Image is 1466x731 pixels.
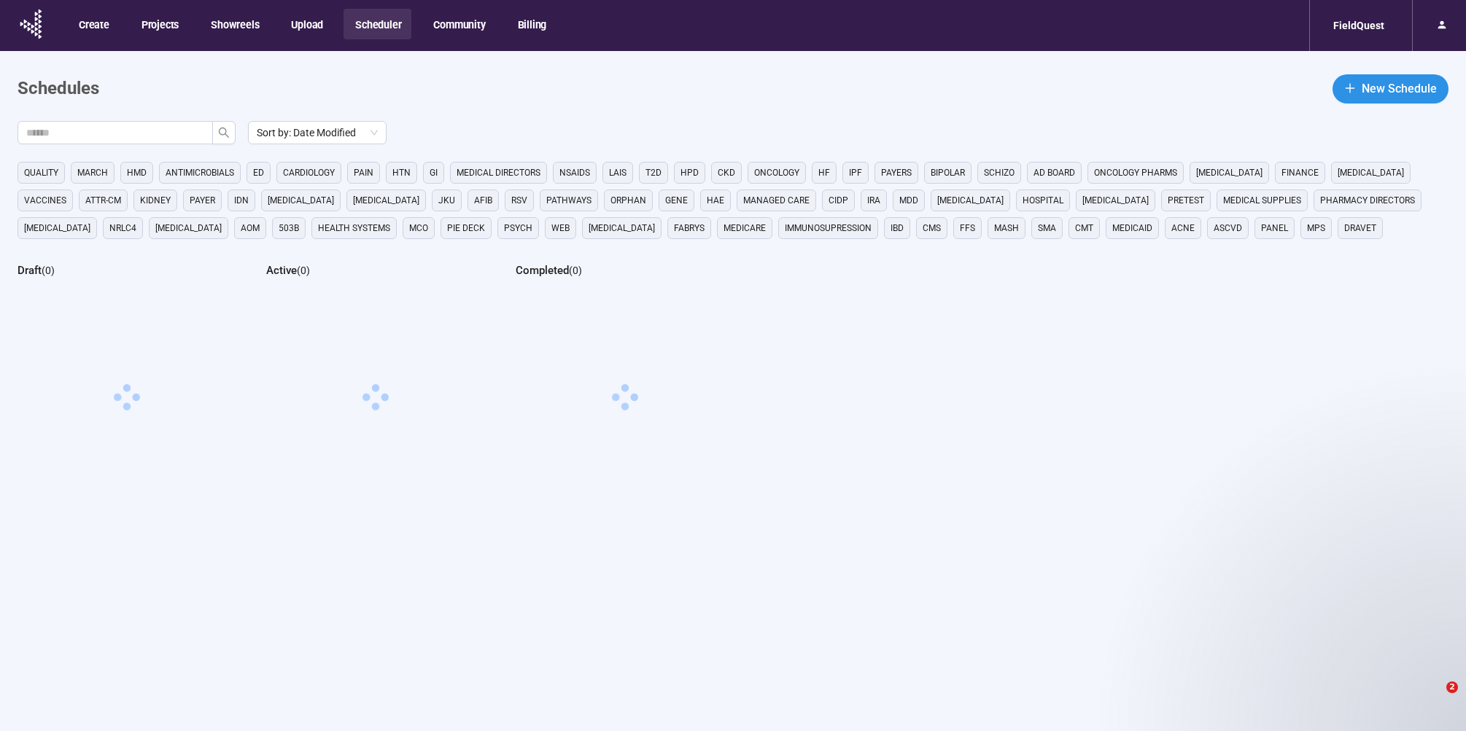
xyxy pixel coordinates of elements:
[140,193,171,208] span: kidney
[257,122,378,144] span: Sort by: Date Modified
[1344,221,1376,235] span: dravet
[457,165,540,180] span: medical directors
[422,9,495,39] button: Community
[1094,165,1177,180] span: Oncology Pharms
[931,165,965,180] span: Bipolar
[506,9,557,39] button: Billing
[785,221,872,235] span: immunosupression
[1307,221,1325,235] span: MPS
[166,165,234,180] span: antimicrobials
[960,221,975,235] span: FFS
[1075,221,1093,235] span: CMT
[1362,79,1437,98] span: New Schedule
[743,193,810,208] span: managed care
[589,221,655,235] span: [MEDICAL_DATA]
[829,193,848,208] span: CIDP
[891,221,904,235] span: IBD
[1333,74,1448,103] button: plusNew Schedule
[1082,193,1149,208] span: [MEDICAL_DATA]
[1038,221,1056,235] span: SMA
[984,165,1015,180] span: Schizo
[253,165,264,180] span: ED
[279,9,333,39] button: Upload
[344,9,411,39] button: Scheduler
[511,193,527,208] span: RSV
[546,193,592,208] span: Pathways
[85,193,121,208] span: ATTR-CM
[234,193,249,208] span: IDN
[1338,165,1404,180] span: [MEDICAL_DATA]
[24,221,90,235] span: [MEDICAL_DATA]
[392,165,411,180] span: HTN
[218,127,230,138] span: search
[516,264,569,277] h2: Completed
[899,193,918,208] span: MDD
[283,165,335,180] span: Cardiology
[1320,193,1415,208] span: pharmacy directors
[199,9,269,39] button: Showreels
[559,165,590,180] span: NSAIDS
[77,165,108,180] span: March
[665,193,688,208] span: GENE
[241,221,260,235] span: AOM
[994,221,1019,235] span: MASH
[318,221,390,235] span: Health Systems
[447,221,485,235] span: PIE Deck
[754,165,799,180] span: Oncology
[1112,221,1152,235] span: medicaid
[867,193,880,208] span: IRA
[353,193,419,208] span: [MEDICAL_DATA]
[109,221,136,235] span: NRLC4
[297,265,310,276] span: ( 0 )
[268,193,334,208] span: [MEDICAL_DATA]
[551,221,570,235] span: WEB
[212,121,236,144] button: search
[18,264,42,277] h2: Draft
[718,165,735,180] span: CKD
[1196,165,1263,180] span: [MEDICAL_DATA]
[1033,165,1075,180] span: Ad Board
[1171,221,1195,235] span: acne
[1214,221,1242,235] span: ASCVD
[1223,193,1301,208] span: medical supplies
[680,165,699,180] span: HPD
[1023,193,1063,208] span: HOSpital
[1261,221,1288,235] span: panel
[1325,12,1393,39] div: FieldQuest
[130,9,189,39] button: Projects
[24,165,58,180] span: QUALITY
[67,9,120,39] button: Create
[1416,681,1451,716] iframe: Intercom live chat
[1281,165,1319,180] span: finance
[438,193,455,208] span: JKU
[923,221,941,235] span: CMS
[18,75,99,103] h1: Schedules
[610,193,646,208] span: orphan
[1168,193,1204,208] span: pretest
[24,193,66,208] span: vaccines
[937,193,1004,208] span: [MEDICAL_DATA]
[127,165,147,180] span: HMD
[609,165,627,180] span: LAIs
[42,265,55,276] span: ( 0 )
[430,165,438,180] span: GI
[569,265,582,276] span: ( 0 )
[881,165,912,180] span: Payers
[190,193,215,208] span: Payer
[707,193,724,208] span: hae
[645,165,662,180] span: T2D
[849,165,862,180] span: IPF
[724,221,766,235] span: medicare
[409,221,428,235] span: MCO
[155,221,222,235] span: [MEDICAL_DATA]
[266,264,297,277] h2: Active
[1446,681,1458,693] span: 2
[354,165,373,180] span: PAIN
[474,193,492,208] span: AFIB
[1344,82,1356,94] span: plus
[504,221,532,235] span: psych
[279,221,299,235] span: 503B
[674,221,705,235] span: fabrys
[818,165,830,180] span: HF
